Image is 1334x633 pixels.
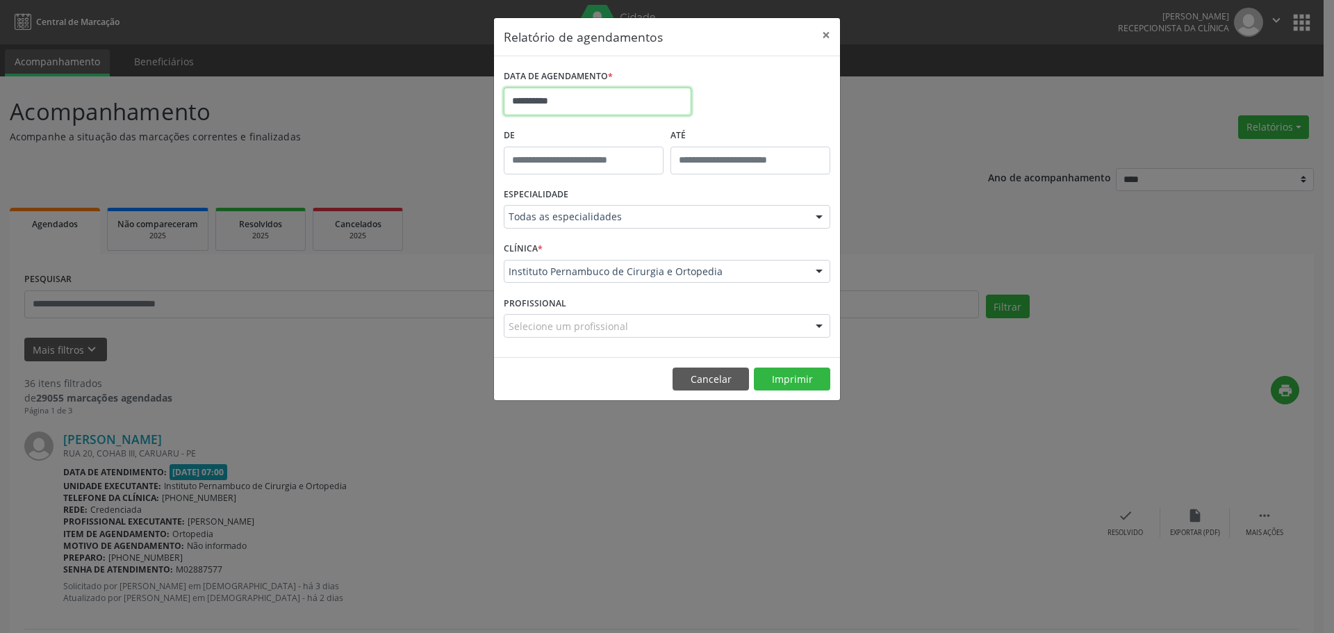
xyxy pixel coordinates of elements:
[812,18,840,52] button: Close
[504,28,663,46] h5: Relatório de agendamentos
[509,319,628,334] span: Selecione um profissional
[504,66,613,88] label: DATA DE AGENDAMENTO
[504,125,664,147] label: De
[509,210,802,224] span: Todas as especialidades
[504,184,568,206] label: ESPECIALIDADE
[504,293,566,314] label: PROFISSIONAL
[673,368,749,391] button: Cancelar
[509,265,802,279] span: Instituto Pernambuco de Cirurgia e Ortopedia
[670,125,830,147] label: ATÉ
[504,238,543,260] label: CLÍNICA
[754,368,830,391] button: Imprimir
